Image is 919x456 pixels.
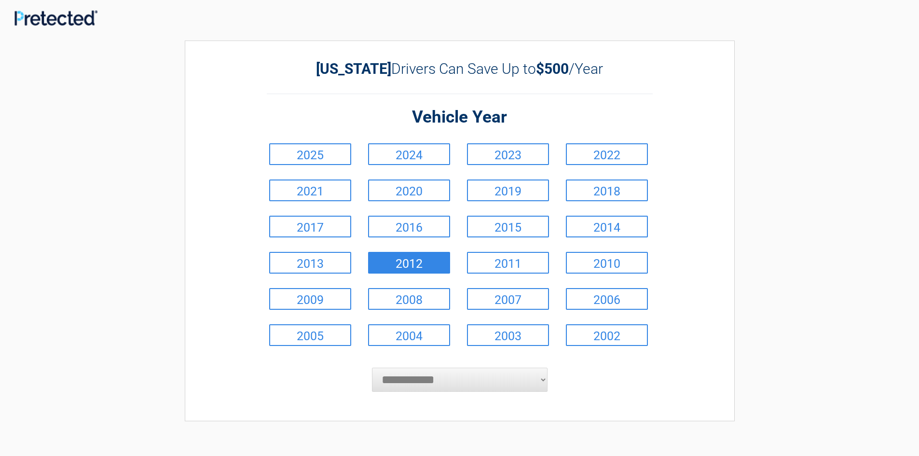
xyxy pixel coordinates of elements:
[269,180,351,201] a: 2021
[467,252,549,274] a: 2011
[267,106,653,129] h2: Vehicle Year
[267,60,653,77] h2: Drivers Can Save Up to /Year
[368,143,450,165] a: 2024
[368,324,450,346] a: 2004
[566,288,648,310] a: 2006
[14,10,97,25] img: Main Logo
[467,143,549,165] a: 2023
[566,143,648,165] a: 2022
[269,288,351,310] a: 2009
[269,216,351,237] a: 2017
[467,216,549,237] a: 2015
[467,180,549,201] a: 2019
[269,324,351,346] a: 2005
[269,143,351,165] a: 2025
[566,180,648,201] a: 2018
[566,216,648,237] a: 2014
[368,216,450,237] a: 2016
[566,324,648,346] a: 2002
[536,60,569,77] b: $500
[269,252,351,274] a: 2013
[316,60,391,77] b: [US_STATE]
[566,252,648,274] a: 2010
[368,180,450,201] a: 2020
[467,324,549,346] a: 2003
[368,252,450,274] a: 2012
[467,288,549,310] a: 2007
[368,288,450,310] a: 2008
